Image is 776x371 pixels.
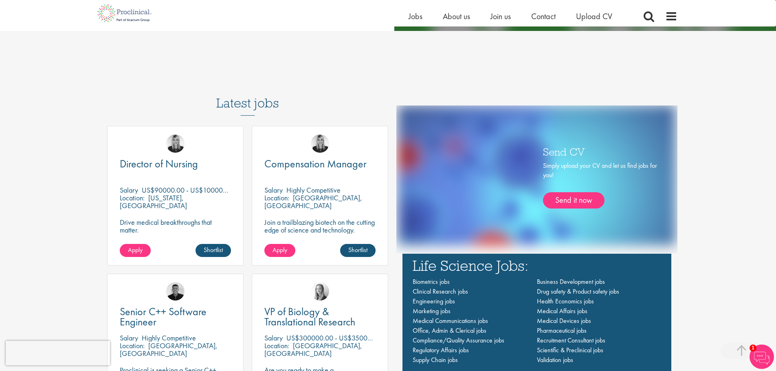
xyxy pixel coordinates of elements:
[216,76,279,116] h3: Latest jobs
[196,244,231,257] a: Shortlist
[120,218,231,234] p: Drive medical breakthroughs that matter.
[264,159,376,169] a: Compensation Manager
[576,11,612,22] a: Upload CV
[537,307,587,315] a: Medical Affairs jobs
[264,244,295,257] a: Apply
[120,305,207,329] span: Senior C++ Software Engineer
[120,185,138,195] span: Salary
[413,316,488,325] a: Medical Communications jobs
[750,345,774,369] img: Chatbot
[264,193,362,210] p: [GEOGRAPHIC_DATA], [GEOGRAPHIC_DATA]
[120,159,231,169] a: Director of Nursing
[264,305,355,329] span: VP of Biology & Translational Research
[413,346,469,354] a: Regulatory Affairs jobs
[531,11,556,22] a: Contact
[142,185,268,195] p: US$90000.00 - US$100000.00 per annum
[537,336,605,345] a: Recruitment Consultant jobs
[413,258,661,273] h3: Life Science Jobs:
[120,333,138,342] span: Salary
[543,146,657,157] h3: Send CV
[537,316,591,325] a: Medical Devices jobs
[311,134,329,153] img: Janelle Jones
[120,193,145,202] span: Location:
[413,356,458,364] a: Supply Chain jobs
[264,307,376,327] a: VP of Biology & Translational Research
[537,326,587,335] a: Pharmaceutical jobs
[413,336,504,345] a: Compliance/Quality Assurance jobs
[264,218,376,234] p: Join a trailblazing biotech on the cutting edge of science and technology.
[120,307,231,327] a: Senior C++ Software Engineer
[413,307,451,315] a: Marketing jobs
[286,185,341,195] p: Highly Competitive
[413,297,455,305] a: Engineering jobs
[413,287,468,296] a: Clinical Research jobs
[413,326,486,335] a: Office, Admin & Clerical jobs
[413,277,450,286] a: Biometrics jobs
[490,11,511,22] a: Join us
[537,356,573,364] a: Validation jobs
[264,341,289,350] span: Location:
[120,193,187,210] p: [US_STATE], [GEOGRAPHIC_DATA]
[6,341,110,365] iframe: reCAPTCHA
[264,341,362,358] p: [GEOGRAPHIC_DATA], [GEOGRAPHIC_DATA]
[264,157,367,171] span: Compensation Manager
[340,244,376,257] a: Shortlist
[537,277,605,286] a: Business Development jobs
[166,282,185,301] img: Christian Andersen
[413,277,661,365] nav: Main navigation
[537,287,619,296] a: Drug safety & Product safety jobs
[120,157,198,171] span: Director of Nursing
[264,193,289,202] span: Location:
[537,297,594,305] a: Health Economics jobs
[120,341,218,358] p: [GEOGRAPHIC_DATA], [GEOGRAPHIC_DATA]
[273,246,287,254] span: Apply
[409,11,422,22] a: Jobs
[443,11,470,22] a: About us
[264,185,283,195] span: Salary
[537,346,603,354] a: Scientific & Preclinical jobs
[543,161,657,209] div: Simply upload your CV and let us find jobs for you!
[264,333,283,342] span: Salary
[286,333,416,342] p: US$300000.00 - US$350000.00 per annum
[166,134,185,153] img: Janelle Jones
[398,105,676,245] img: one
[543,192,605,209] a: Send it now
[128,246,143,254] span: Apply
[120,244,151,257] a: Apply
[311,282,329,301] img: Sofia Amark
[750,345,756,351] span: 1
[120,341,145,350] span: Location:
[142,333,196,342] p: Highly Competitive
